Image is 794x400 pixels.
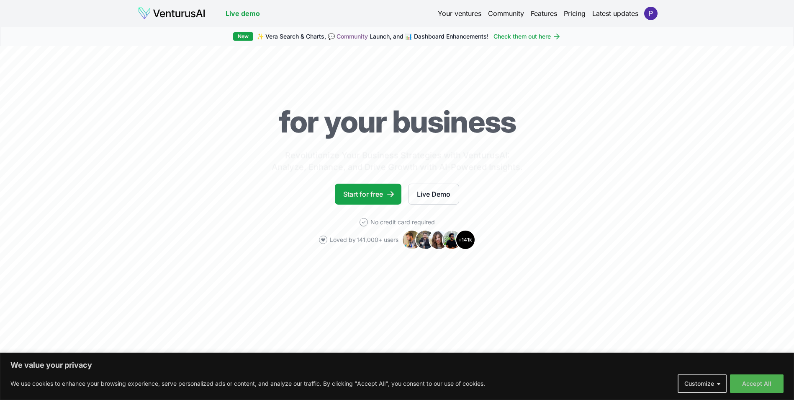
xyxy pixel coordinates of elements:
a: Start for free [335,184,401,205]
img: Avatar 2 [415,230,435,250]
button: Accept All [730,374,784,393]
a: Community [337,33,368,40]
span: ✨ Vera Search & Charts, 💬 Launch, and 📊 Dashboard Enhancements! [257,32,488,41]
a: Community [488,8,524,18]
div: New [233,32,253,41]
p: We value your privacy [10,360,784,370]
button: Customize [678,374,727,393]
img: Avatar 1 [402,230,422,250]
a: Latest updates [592,8,638,18]
img: logo [138,7,206,20]
img: Avatar 3 [429,230,449,250]
a: Check them out here [493,32,561,41]
p: We use cookies to enhance your browsing experience, serve personalized ads or content, and analyz... [10,379,485,389]
a: Features [531,8,557,18]
a: Your ventures [438,8,481,18]
a: Live demo [226,8,260,18]
a: Pricing [564,8,586,18]
a: Live Demo [408,184,459,205]
img: Avatar 4 [442,230,462,250]
img: ACg8ocL4Gcl2LYJLzLEulriYygxuISZ-YYLOzENPKLufsGeu790iDA=s96-c [644,7,658,20]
